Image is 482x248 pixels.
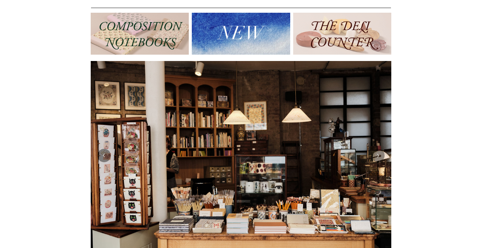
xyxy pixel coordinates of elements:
img: The Deli Counter [293,13,391,55]
button: Previous [97,149,111,162]
img: 202302 Composition ledgers.jpg__PID:69722ee6-fa44-49dd-a067-31375e5d54ec [91,13,189,55]
button: Next [371,149,385,162]
img: New.jpg__PID:f73bdf93-380a-4a35-bcfe-7823039498e1 [192,13,290,55]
